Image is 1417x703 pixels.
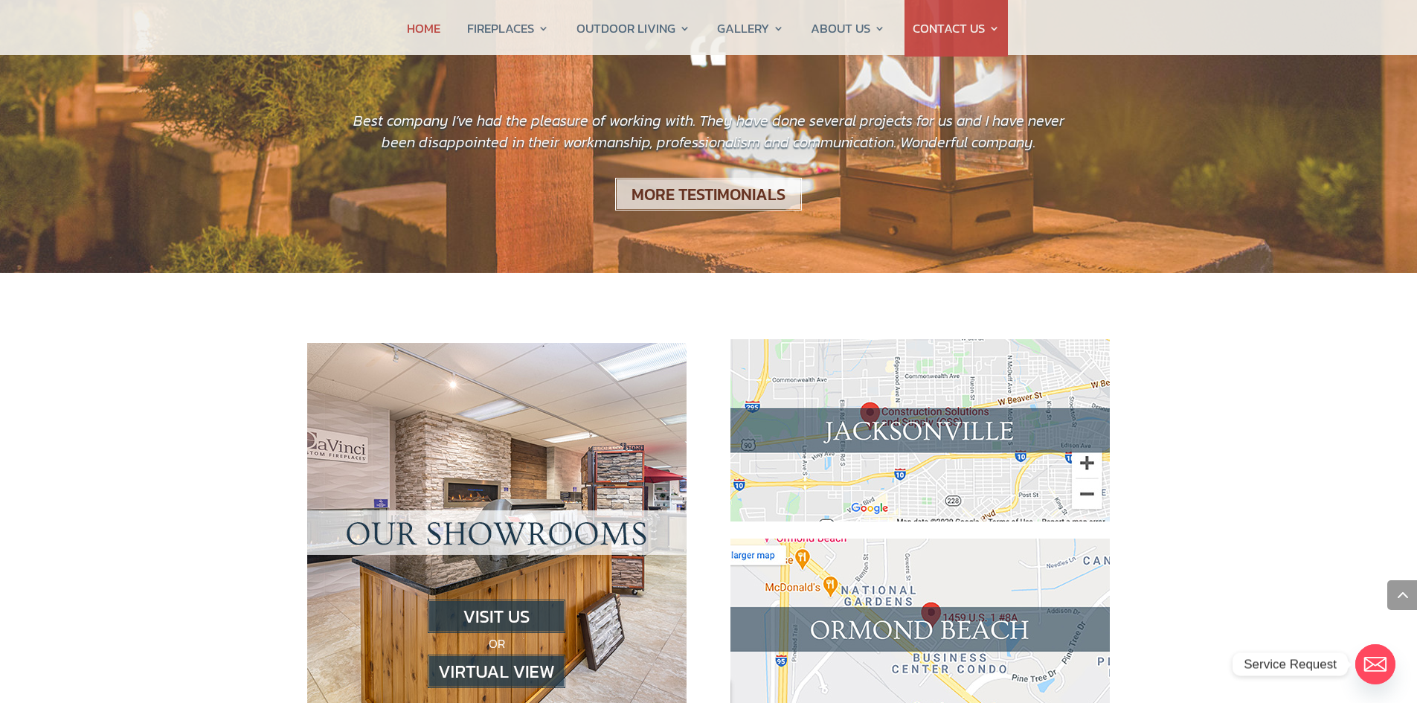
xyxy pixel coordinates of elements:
[353,109,1064,153] span: Best company I’ve had the pleasure of working with. They have done several projects for us and I ...
[730,507,1110,527] a: Construction Solutions Jacksonville showroom
[337,600,657,688] p: OR
[615,176,802,214] a: MORE TESTIMONIALS
[428,600,565,633] img: visit us in jacksonville or ormond beach
[730,339,1110,521] img: map_jax
[1355,644,1395,684] a: Email
[428,655,565,688] img: view fireplace showroom virtually in ormond beach or jacksonville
